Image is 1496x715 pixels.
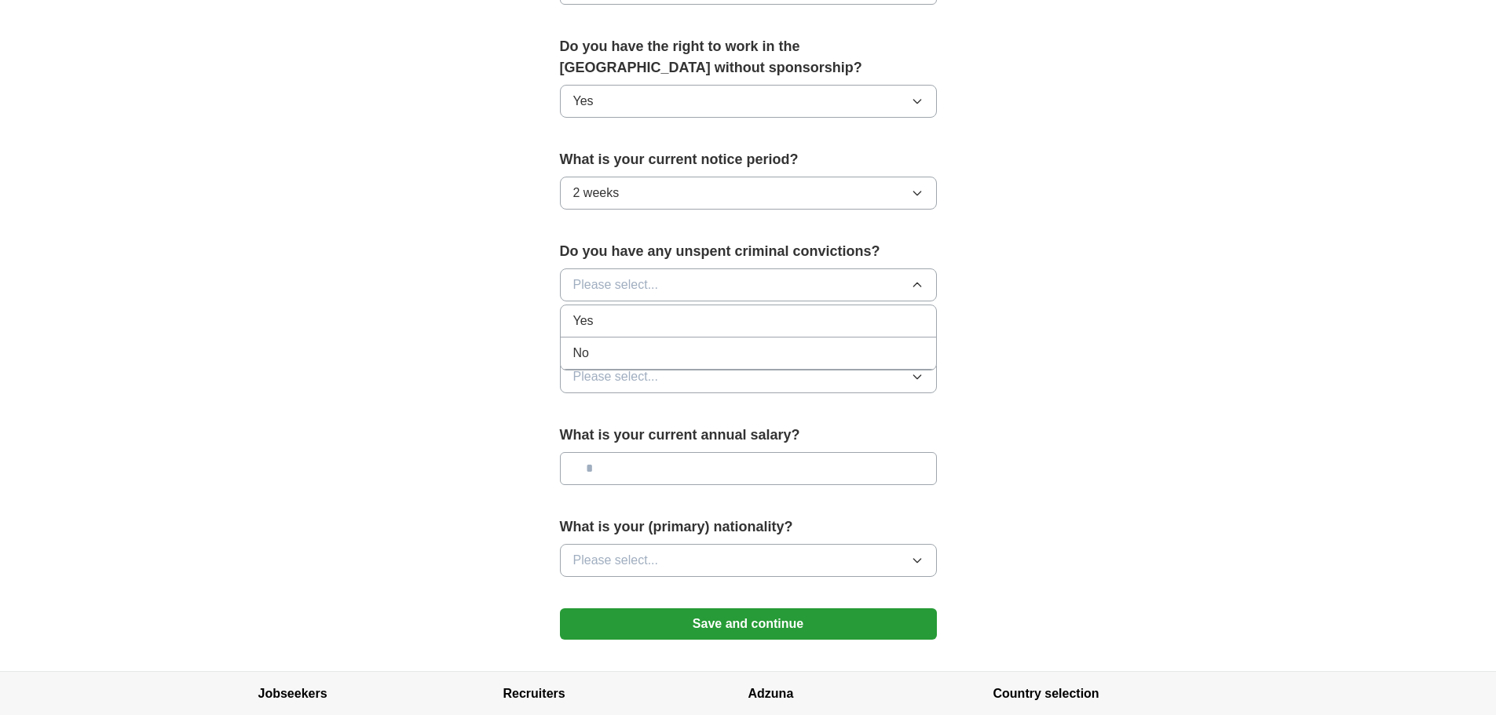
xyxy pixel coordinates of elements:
[560,544,937,577] button: Please select...
[560,36,937,78] label: Do you have the right to work in the [GEOGRAPHIC_DATA] without sponsorship?
[573,367,659,386] span: Please select...
[560,608,937,640] button: Save and continue
[573,551,659,570] span: Please select...
[560,241,937,262] label: Do you have any unspent criminal convictions?
[560,425,937,446] label: What is your current annual salary?
[573,184,620,202] span: 2 weeks
[560,268,937,301] button: Please select...
[573,92,594,111] span: Yes
[573,275,659,294] span: Please select...
[560,149,937,170] label: What is your current notice period?
[560,85,937,118] button: Yes
[560,516,937,538] label: What is your (primary) nationality?
[573,312,594,330] span: Yes
[560,360,937,393] button: Please select...
[560,177,937,210] button: 2 weeks
[573,344,589,363] span: No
